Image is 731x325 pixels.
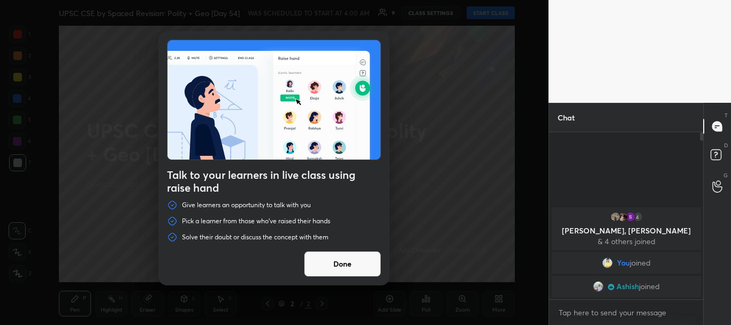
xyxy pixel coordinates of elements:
p: T [725,111,728,119]
p: Chat [549,103,583,132]
p: Solve their doubt or discuss the concept with them [182,233,329,241]
img: 3 [625,211,635,222]
img: b574c2fa76ac4200a7f9b23bc63a4808.jpg [593,281,604,292]
img: 39ae3ba0677b41308ff590af33205456.jpg [610,211,620,222]
p: G [724,171,728,179]
p: D [724,141,728,149]
button: Done [304,251,381,277]
img: f9cedfd879bc469590c381557314c459.jpg [602,258,613,268]
div: 4 [632,211,643,222]
p: Give learners an opportunity to talk with you [182,201,311,209]
span: joined [630,259,651,267]
h4: Talk to your learners in live class using raise hand [167,169,381,194]
img: preRahAdop.42c3ea74.svg [167,40,380,160]
p: & 4 others joined [558,237,695,246]
span: Ashish [616,282,639,291]
img: d9a4887a4b8e48f99ad465d55c0ec951.jpg [617,211,628,222]
span: joined [639,282,660,291]
span: You [617,259,630,267]
p: Pick a learner from those who've raised their hands [182,217,330,225]
img: Learner_Badge_champion_ad955741a3.svg [608,284,614,290]
div: grid [549,205,704,299]
p: [PERSON_NAME], [PERSON_NAME] [558,226,695,235]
